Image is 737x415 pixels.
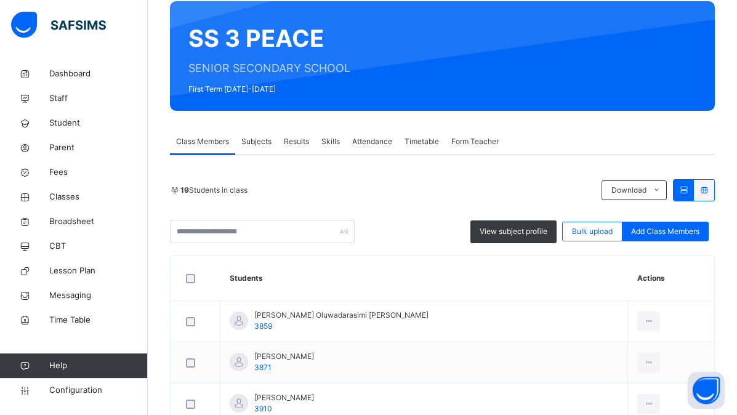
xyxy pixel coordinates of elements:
[180,185,248,196] span: Students in class
[49,314,148,326] span: Time Table
[49,240,148,252] span: CBT
[284,136,309,147] span: Results
[254,392,314,403] span: [PERSON_NAME]
[49,142,148,154] span: Parent
[480,226,547,237] span: View subject profile
[49,68,148,80] span: Dashboard
[611,185,646,196] span: Download
[220,256,628,301] th: Students
[49,265,148,277] span: Lesson Plan
[49,166,148,179] span: Fees
[405,136,439,147] span: Timetable
[254,404,272,413] span: 3910
[352,136,392,147] span: Attendance
[631,226,699,237] span: Add Class Members
[49,384,147,397] span: Configuration
[254,310,429,321] span: [PERSON_NAME] Oluwadarasimi [PERSON_NAME]
[241,136,272,147] span: Subjects
[451,136,499,147] span: Form Teacher
[254,321,272,331] span: 3859
[188,84,350,95] span: First Term [DATE]-[DATE]
[628,256,714,301] th: Actions
[254,363,272,372] span: 3871
[180,185,189,195] b: 19
[49,289,148,302] span: Messaging
[49,92,148,105] span: Staff
[49,360,147,372] span: Help
[49,191,148,203] span: Classes
[321,136,340,147] span: Skills
[49,117,148,129] span: Student
[49,216,148,228] span: Broadsheet
[572,226,613,237] span: Bulk upload
[11,12,106,38] img: safsims
[688,372,725,409] button: Open asap
[176,136,229,147] span: Class Members
[254,351,314,362] span: [PERSON_NAME]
